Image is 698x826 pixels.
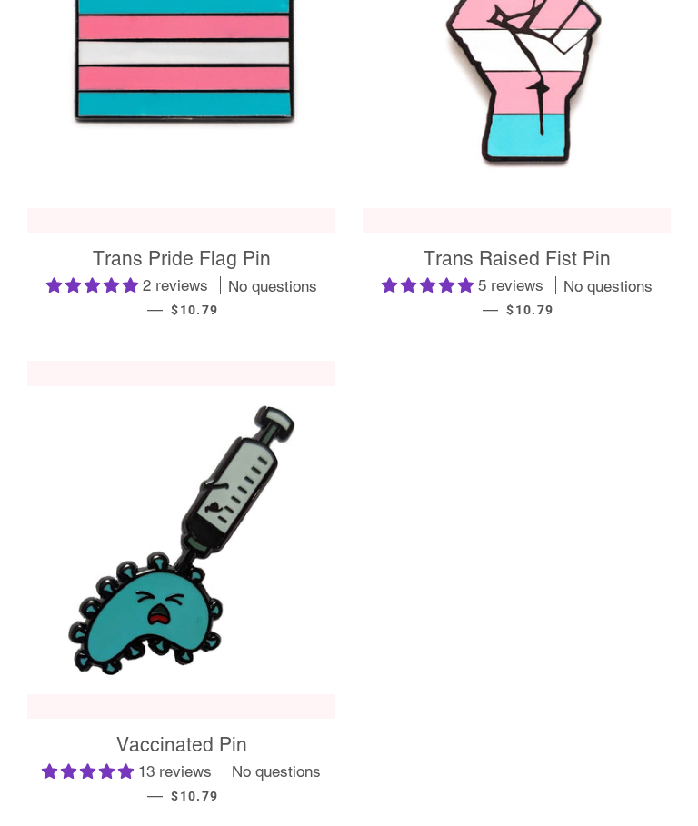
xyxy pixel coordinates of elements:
[42,762,138,781] span: 4.92 stars
[143,276,208,294] span: 2 reviews
[27,361,335,719] a: Vaccinated Pin - Pin-Ace
[424,247,611,270] span: Trans Raised Fist Pin
[147,786,163,804] span: —
[483,300,498,318] span: —
[27,386,335,694] img: Vaccinated Pin - Pin-Ace
[171,789,218,803] span: $10.79
[27,719,335,820] a: Vaccinated Pin 4.92 stars 13 reviews No questions — $10.79
[382,276,478,294] span: 5.00 stars
[363,233,671,333] a: Trans Raised Fist Pin 5.00 stars 5 reviews No questions — $10.79
[563,276,653,298] span: No questions
[506,303,553,317] span: $10.79
[478,276,543,294] span: 5 reviews
[171,303,218,317] span: $10.79
[46,276,143,294] span: 5.00 stars
[232,761,321,783] span: No questions
[93,247,271,270] span: Trans Pride Flag Pin
[138,762,212,781] span: 13 reviews
[116,733,247,756] span: Vaccinated Pin
[228,276,317,298] span: No questions
[27,233,335,333] a: Trans Pride Flag Pin 5.00 stars 2 reviews No questions — $10.79
[147,300,163,318] span: —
